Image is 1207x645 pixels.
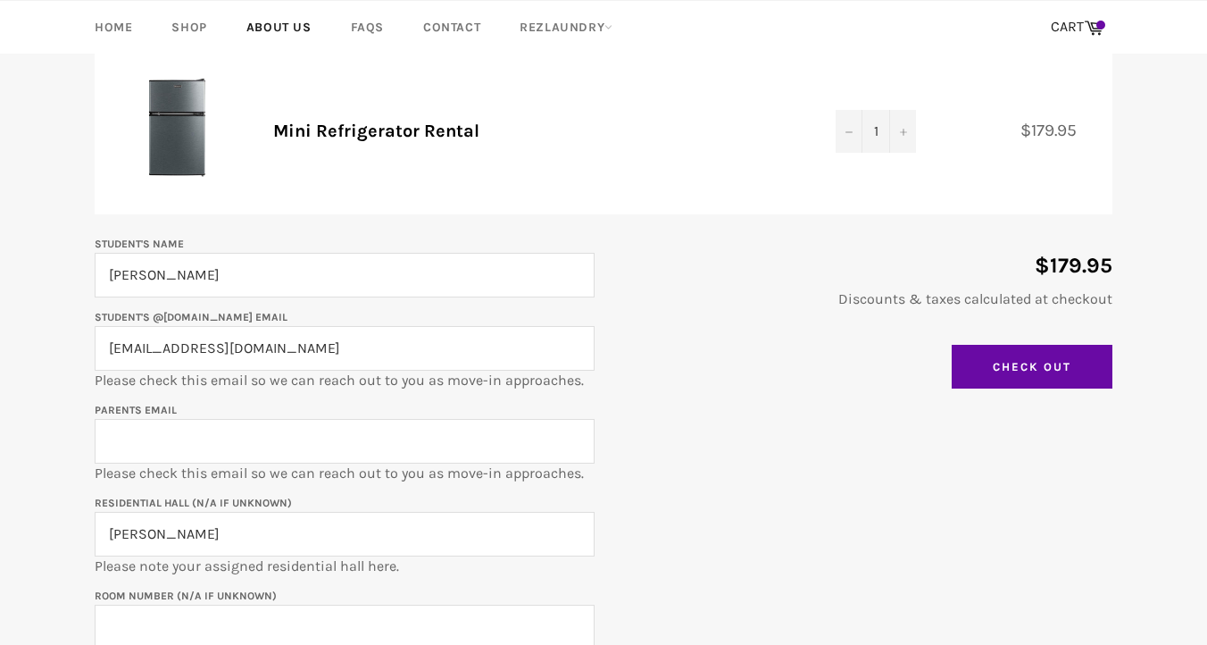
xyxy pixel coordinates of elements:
[154,1,224,54] a: Shop
[121,75,229,182] img: Mini Refrigerator Rental
[612,251,1112,281] p: $179.95
[612,289,1112,309] p: Discounts & taxes calculated at checkout
[1020,120,1095,140] span: $179.95
[95,306,595,390] p: Please check this email so we can reach out to you as move-in approaches.
[95,492,595,576] p: Please note your assigned residential hall here.
[95,497,292,509] label: Residential Hall (N/A if unknown)
[95,238,184,250] label: Student's Name
[95,404,177,416] label: Parents email
[77,1,150,54] a: Home
[333,1,402,54] a: FAQs
[502,1,630,54] a: RezLaundry
[95,590,277,602] label: Room Number (N/A if unknown)
[229,1,329,54] a: About Us
[1042,9,1112,46] a: CART
[95,399,595,483] p: Please check this email so we can reach out to you as move-in approaches.
[405,1,498,54] a: Contact
[952,345,1112,390] input: Check Out
[836,110,862,153] button: Decrease quantity
[95,311,287,323] label: Student's @[DOMAIN_NAME] email
[273,121,479,141] a: Mini Refrigerator Rental
[889,110,916,153] button: Increase quantity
